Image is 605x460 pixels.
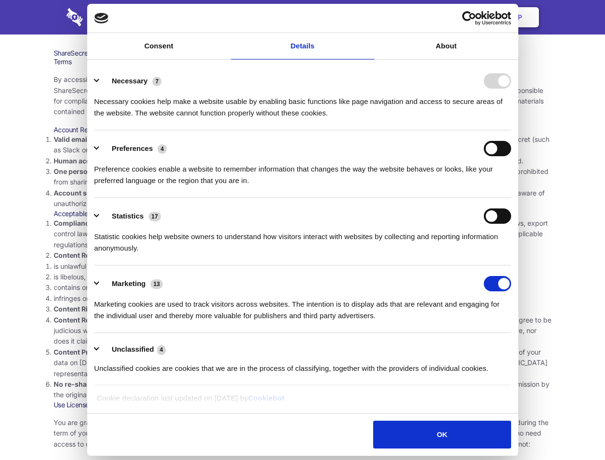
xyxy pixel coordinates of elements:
[54,251,124,259] strong: Content Restrictions.
[90,392,515,411] div: Cookie declaration last updated on [DATE] by
[54,57,552,66] h3: Terms
[54,49,552,57] h1: ShareSecret Terms of Service
[54,135,91,143] strong: Valid email.
[54,282,552,293] li: contains or installs any active malware or exploits, or uses our platform for exploit delivery (s...
[427,11,511,25] a: Usercentrics Cookiebot - opens in a new window
[150,279,163,289] span: 13
[54,347,552,379] li: You understand that [DEMOGRAPHIC_DATA] or it’s representatives have no ability to retrieve the pl...
[557,412,594,448] iframe: Drift Widget Chat Controller
[54,305,105,313] strong: Content Rights.
[388,2,433,32] a: Contact
[54,379,552,401] li: If you were the recipient of a Sharesecret link, you agree not to re-share it with anyone else, u...
[54,157,112,165] strong: Human accounts.
[373,421,511,448] button: OK
[54,293,552,304] li: infringes on any proprietary right of any party, including patent, trademark, trade secret, copyr...
[54,156,552,166] li: Only human beings may create accounts. “Bot” accounts — those created by software, in an automate...
[94,276,169,291] button: Marketing (13)
[54,218,552,250] li: Your use of the Sharesecret must not violate any applicable laws, including copyright or trademar...
[54,167,135,175] strong: One person per account.
[54,348,108,356] strong: Content Privacy.
[94,156,511,186] div: Preference cookies enable a website to remember information that changes the way the website beha...
[152,77,161,86] span: 7
[54,304,552,314] li: You agree that you will use Sharesecret only to secure and share content that you have the right ...
[94,141,173,156] button: Preferences (4)
[54,250,552,304] li: You agree NOT to use Sharesecret to upload or share content that:
[231,33,375,59] a: Details
[54,219,198,227] strong: Compliance with local laws and regulations.
[157,345,166,355] span: 4
[54,401,552,409] h3: Use License
[281,2,323,32] a: Pricing
[67,8,148,26] img: logo-wordmark-white-trans-d4663122ce5f474addd5e946df7df03e33cb6a1c49d2221995e7729f52c070b2.svg
[112,77,148,85] label: Necessary
[94,13,109,23] img: logo
[54,380,103,388] strong: No re-sharing.
[54,315,552,347] li: You are solely responsible for the content you share on Sharesecret, and with the people you shar...
[434,2,476,32] a: Login
[158,144,167,154] span: 4
[87,33,231,59] a: Consent
[54,189,112,197] strong: Account security.
[375,33,518,59] a: About
[94,224,511,254] div: Statistic cookies help website owners to understand how visitors interact with websites by collec...
[54,126,552,134] h3: Account Requirements
[54,134,552,156] li: You must provide a valid email address, either directly, or through approved third-party integrat...
[112,212,144,220] label: Statistics
[54,74,552,117] p: By accessing the Sharesecret web application at and any other related services, apps and software...
[54,261,552,272] li: is unlawful or promotes unlawful activities
[54,188,552,209] li: You are responsible for your own account security, including the security of your Sharesecret acc...
[148,212,161,221] span: 17
[94,356,511,374] div: Unclassified cookies are cookies that we are in the process of classifying, together with the pro...
[94,344,172,356] button: Unclassified (4)
[112,144,153,152] label: Preferences
[54,166,552,188] li: You are not allowed to share account credentials. Each account is dedicated to the individual who...
[94,73,168,89] button: Necessary (7)
[94,89,511,119] div: Necessary cookies help make a website usable by enabling basic functions like page navigation and...
[248,394,285,402] a: Cookiebot
[94,208,167,224] button: Statistics (17)
[94,291,511,322] div: Marketing cookies are used to track visitors across websites. The intention is to display ads tha...
[54,272,552,282] li: is libelous, defamatory, or fraudulent
[112,279,146,287] label: Marketing
[54,417,552,449] p: You are granted permission to use the [DEMOGRAPHIC_DATA] services, subject to these terms of serv...
[54,316,130,324] strong: Content Responsibility.
[54,209,552,218] h3: Acceptable Use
